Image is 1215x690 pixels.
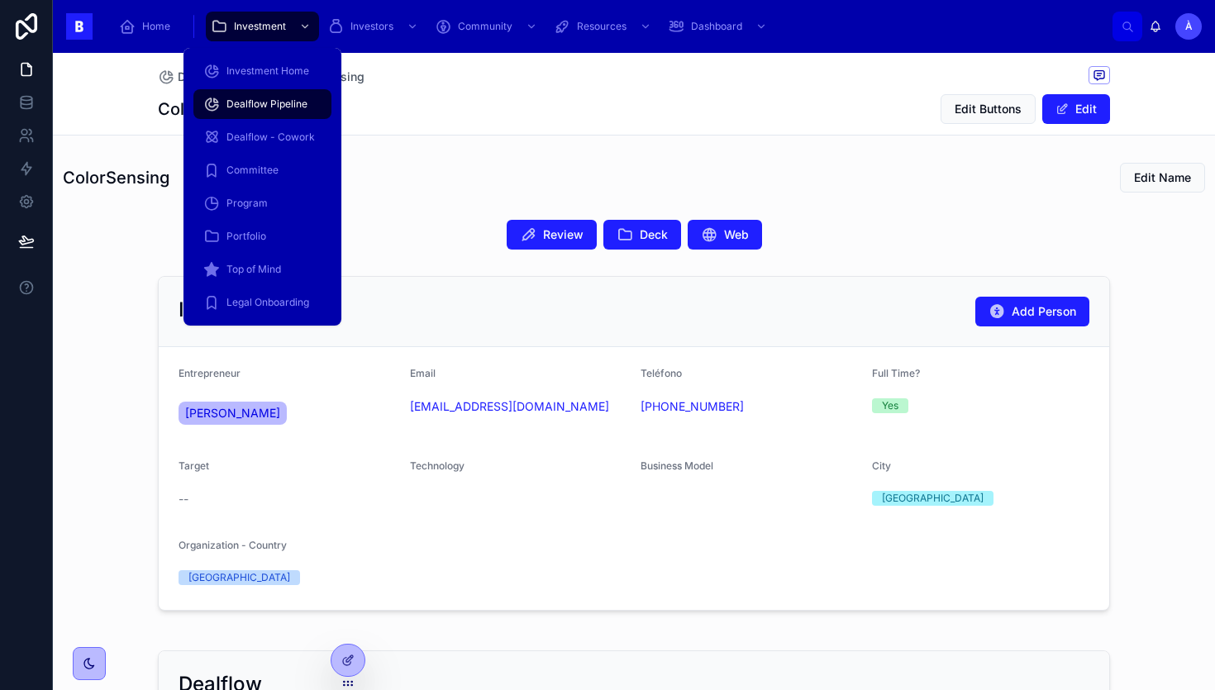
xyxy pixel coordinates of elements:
[882,491,984,506] div: [GEOGRAPHIC_DATA]
[1185,20,1193,33] span: À
[226,296,309,309] span: Legal Onboarding
[179,367,241,379] span: Entrepreneur
[410,459,465,472] span: Technology
[226,230,266,243] span: Portfolio
[691,20,742,33] span: Dashboard
[66,13,93,40] img: App logo
[350,20,393,33] span: Investors
[226,164,279,177] span: Committee
[193,288,331,317] a: Legal Onboarding
[641,459,713,472] span: Business Model
[410,367,436,379] span: Email
[882,398,898,413] div: Yes
[179,459,209,472] span: Target
[663,12,775,41] a: Dashboard
[1120,163,1205,193] button: Edit Name
[142,20,170,33] span: Home
[193,188,331,218] a: Program
[410,398,609,415] a: [EMAIL_ADDRESS][DOMAIN_NAME]
[179,297,287,323] h2: Information
[226,64,309,78] span: Investment Home
[193,122,331,152] a: Dealflow - Cowork
[179,402,287,425] a: [PERSON_NAME]
[193,155,331,185] a: Committee
[955,101,1022,117] span: Edit Buttons
[577,20,627,33] span: Resources
[458,20,512,33] span: Community
[178,69,274,85] span: Dealflow Pipeline
[193,221,331,251] a: Portfolio
[185,405,280,421] span: [PERSON_NAME]
[114,12,182,41] a: Home
[641,398,744,415] a: [PHONE_NUMBER]
[193,255,331,284] a: Top of Mind
[234,20,286,33] span: Investment
[226,98,307,111] span: Dealflow Pipeline
[549,12,660,41] a: Resources
[603,220,681,250] button: Deck
[1042,94,1110,124] button: Edit
[226,263,281,276] span: Top of Mind
[158,69,274,85] a: Dealflow Pipeline
[430,12,546,41] a: Community
[872,367,920,379] span: Full Time?
[507,220,597,250] button: Review
[179,539,287,551] span: Organization - Country
[226,197,268,210] span: Program
[226,131,315,144] span: Dealflow - Cowork
[63,166,169,189] h1: ColorSensing
[872,459,891,472] span: City
[193,56,331,86] a: Investment Home
[193,89,331,119] a: Dealflow Pipeline
[724,226,749,243] span: Web
[322,12,426,41] a: Investors
[179,491,188,507] span: --
[688,220,762,250] button: Web
[543,226,584,243] span: Review
[1134,169,1191,186] span: Edit Name
[1012,303,1076,320] span: Add Person
[188,570,290,585] div: [GEOGRAPHIC_DATA]
[640,226,668,243] span: Deck
[941,94,1036,124] button: Edit Buttons
[158,98,264,121] h1: ColorSensing
[641,367,682,379] span: Teléfono
[975,297,1089,326] button: Add Person
[106,8,1113,45] div: scrollable content
[206,12,319,41] a: Investment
